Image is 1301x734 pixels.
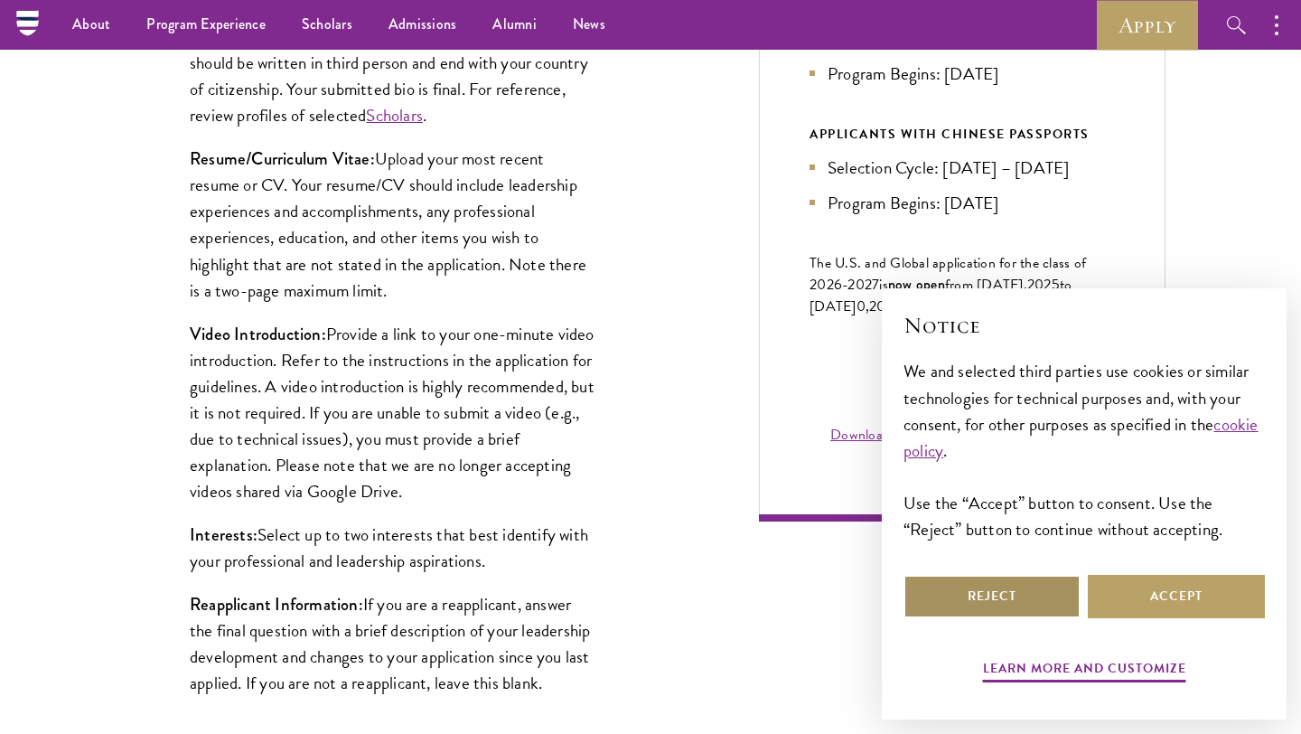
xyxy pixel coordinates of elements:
[190,592,363,616] strong: Reapplicant Information:
[810,424,1115,467] div: a print-friendly PDF version of the application instructions
[1088,575,1265,618] button: Accept
[190,146,596,303] p: Upload your most recent resume or CV. Your resume/CV should include leadership experiences and ac...
[190,321,596,504] p: Provide a link to your one-minute video introduction. Refer to the instructions in the applicatio...
[866,296,869,317] span: ,
[903,575,1081,618] button: Reject
[810,274,1072,317] span: to [DATE]
[190,591,596,696] p: If you are a reapplicant, answer the final question with a brief description of your leadership d...
[810,155,1115,181] li: Selection Cycle: [DATE] – [DATE]
[903,358,1265,541] div: We and selected third parties use cookies or similar technologies for technical purposes and, wit...
[190,522,257,547] strong: Interests:
[190,322,326,346] strong: Video Introduction:
[190,146,375,171] strong: Resume/Curriculum Vitae:
[810,190,1115,216] li: Program Begins: [DATE]
[842,274,872,296] span: -202
[366,102,423,128] a: Scholars
[903,411,1259,464] a: cookie policy
[983,657,1186,685] button: Learn more and customize
[190,522,596,574] p: Select up to two interests that best identify with your professional and leadership aspirations.
[810,61,1115,87] li: Program Begins: [DATE]
[903,310,1265,341] h2: Notice
[834,274,842,296] span: 6
[810,123,1115,146] div: APPLICANTS WITH CHINESE PASSPORTS
[810,252,1086,296] span: The U.S. and Global application for the class of 202
[830,424,890,446] a: Download
[856,296,866,317] span: 0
